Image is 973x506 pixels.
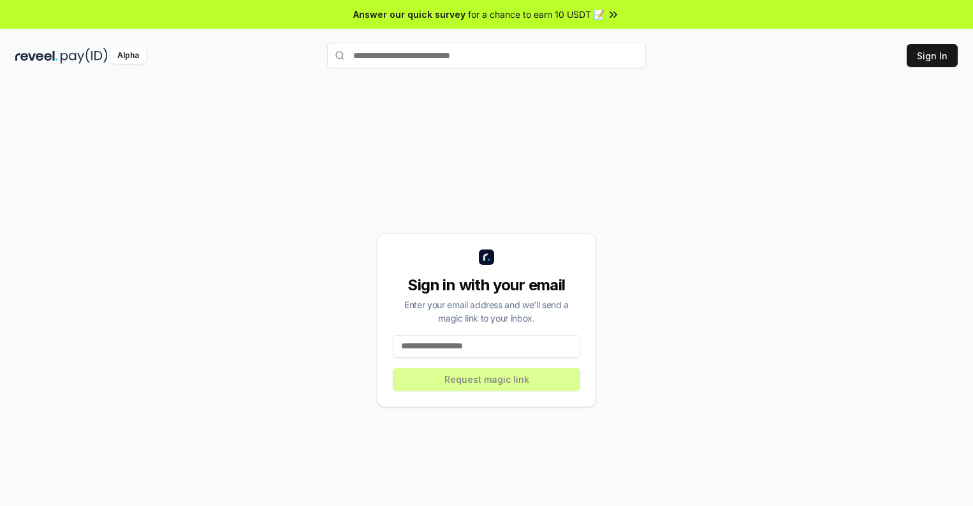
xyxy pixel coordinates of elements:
[468,8,604,21] span: for a chance to earn 10 USDT 📝
[110,48,146,64] div: Alpha
[479,249,494,265] img: logo_small
[353,8,465,21] span: Answer our quick survey
[61,48,108,64] img: pay_id
[15,48,58,64] img: reveel_dark
[393,275,580,295] div: Sign in with your email
[393,298,580,325] div: Enter your email address and we’ll send a magic link to your inbox.
[907,44,958,67] button: Sign In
